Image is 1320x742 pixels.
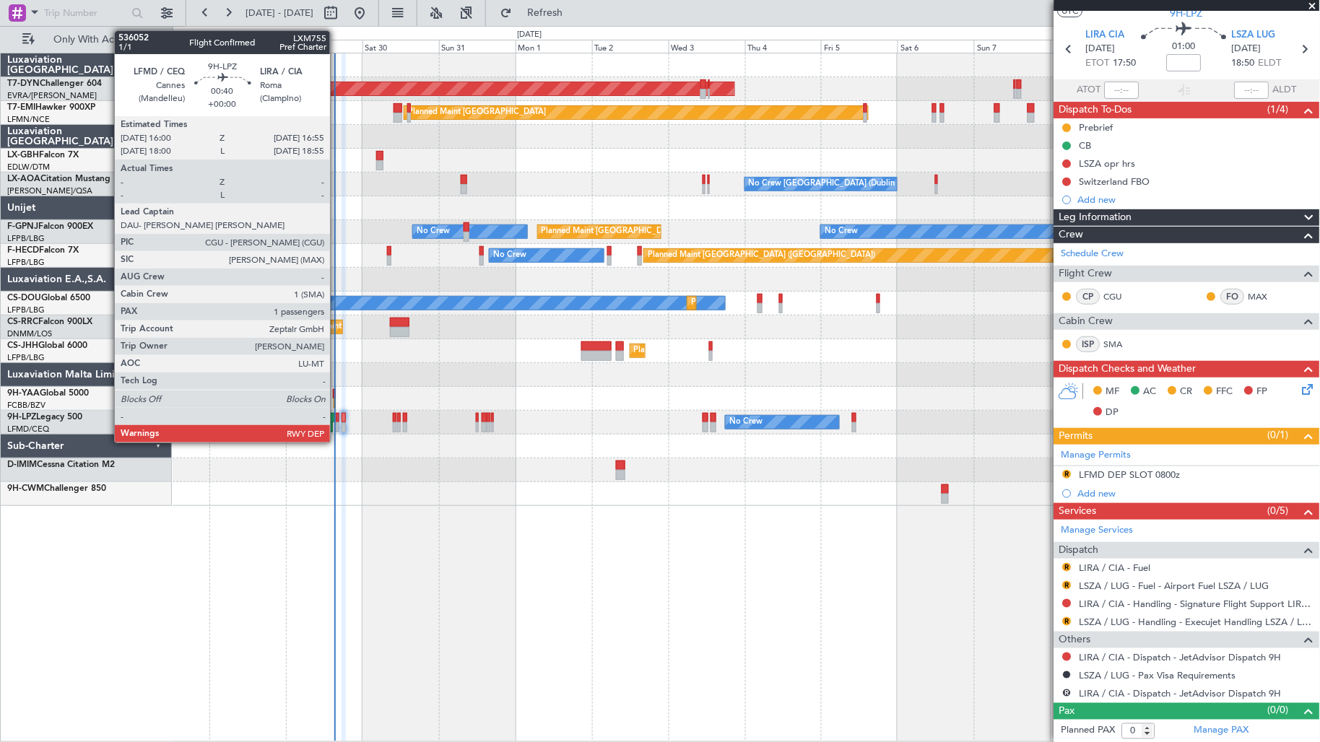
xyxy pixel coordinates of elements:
[1080,175,1150,188] div: Switzerland FBO
[7,413,82,422] a: 9H-LPZLegacy 500
[1059,503,1097,520] span: Services
[634,340,861,362] div: Planned Maint [GEOGRAPHIC_DATA] ([GEOGRAPHIC_DATA])
[1063,563,1072,572] button: R
[1105,82,1139,99] input: --:--
[7,79,40,88] span: T7-DYN
[1232,28,1276,43] span: LSZA LUG
[7,352,45,363] a: LFPB/LBG
[7,484,106,493] a: 9H-CWMChallenger 850
[1273,83,1297,97] span: ALDT
[729,411,763,433] div: No Crew
[7,233,45,244] a: LFPB/LBG
[7,389,40,398] span: 9H-YAA
[1080,687,1282,699] a: LIRA / CIA - Dispatch - JetAdvisor Dispatch 9H
[825,221,858,243] div: No Crew
[1086,56,1110,71] span: ETOT
[1080,616,1313,628] a: LSZA / LUG - Handling - Execujet Handling LSZA / LUG
[362,40,439,53] div: Sat 30
[821,40,898,53] div: Fri 5
[1080,139,1092,152] div: CB
[1268,427,1289,442] span: (0/1)
[7,318,38,326] span: CS-RRC
[1059,209,1132,226] span: Leg Information
[7,413,36,422] span: 9H-LPZ
[7,162,50,173] a: EDLW/DTM
[439,40,516,53] div: Sun 31
[44,2,127,24] input: Trip Number
[1232,56,1255,71] span: 18:50
[1257,385,1268,399] span: FP
[1268,102,1289,117] span: (1/4)
[1061,448,1132,463] a: Manage Permits
[1217,385,1233,399] span: FFC
[175,29,200,41] div: [DATE]
[7,461,115,469] a: D-IMIMCessna Citation M2
[1080,669,1236,681] a: LSZA / LUG - Pax Visa Requirements
[1268,702,1289,717] span: (0/0)
[286,40,362,53] div: Fri 29
[1078,487,1313,499] div: Add new
[1077,83,1101,97] span: ATOT
[1080,651,1282,663] a: LIRA / CIA - Dispatch - JetAdvisor Dispatch 9H
[1259,56,1282,71] span: ELDT
[691,292,919,314] div: Planned Maint [GEOGRAPHIC_DATA] ([GEOGRAPHIC_DATA])
[7,341,38,350] span: CS-JHH
[1104,290,1137,303] a: CGU
[7,424,49,435] a: LFMD/CEQ
[1059,428,1093,445] span: Permits
[1194,724,1249,738] a: Manage PAX
[515,8,576,18] span: Refresh
[493,245,526,266] div: No Crew
[1059,266,1113,282] span: Flight Crew
[1086,42,1116,56] span: [DATE]
[7,341,87,350] a: CS-JHHGlobal 6000
[7,484,44,493] span: 9H-CWM
[7,246,39,255] span: F-HECD
[1059,361,1197,377] span: Dispatch Checks and Weather
[7,90,97,101] a: EVRA/[PERSON_NAME]
[408,102,546,123] div: Planned Maint [GEOGRAPHIC_DATA]
[1173,40,1196,54] span: 01:00
[7,400,45,411] a: FCBB/BZV
[7,389,89,398] a: 9H-YAAGlobal 5000
[974,40,1051,53] div: Sun 7
[1106,385,1120,399] span: MF
[592,40,669,53] div: Tue 2
[1061,247,1124,261] a: Schedule Crew
[493,1,580,25] button: Refresh
[1051,40,1127,53] div: Mon 8
[7,175,110,183] a: LX-AOACitation Mustang
[1080,598,1313,610] a: LIRA / CIA - Handling - Signature Flight Support LIRA / CIA
[1080,562,1151,574] a: LIRA / CIA - Fuel
[246,6,313,19] span: [DATE] - [DATE]
[1080,468,1181,481] div: LFMD DEP SLOT 0800z
[16,28,157,51] button: Only With Activity
[669,40,745,53] div: Wed 3
[518,29,542,41] div: [DATE]
[1221,289,1245,305] div: FO
[38,35,152,45] span: Only With Activity
[1268,503,1289,518] span: (0/5)
[1144,385,1157,399] span: AC
[1104,338,1137,351] a: SMA
[417,221,450,243] div: No Crew
[7,103,35,112] span: T7-EMI
[516,40,592,53] div: Mon 1
[7,151,79,160] a: LX-GBHFalcon 7X
[745,40,822,53] div: Thu 4
[1063,470,1072,479] button: R
[1080,157,1136,170] div: LSZA opr hrs
[7,461,37,469] span: D-IMIM
[1061,724,1116,738] label: Planned PAX
[7,222,93,231] a: F-GPNJFalcon 900EX
[1059,542,1099,559] span: Dispatch
[1059,227,1084,243] span: Crew
[1077,289,1100,305] div: CP
[1077,336,1100,352] div: ISP
[290,316,517,338] div: Planned Maint [GEOGRAPHIC_DATA] ([GEOGRAPHIC_DATA])
[7,114,50,125] a: LFMN/NCE
[1063,689,1072,697] button: R
[7,222,38,231] span: F-GPNJ
[7,175,40,183] span: LX-AOA
[1063,581,1072,590] button: R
